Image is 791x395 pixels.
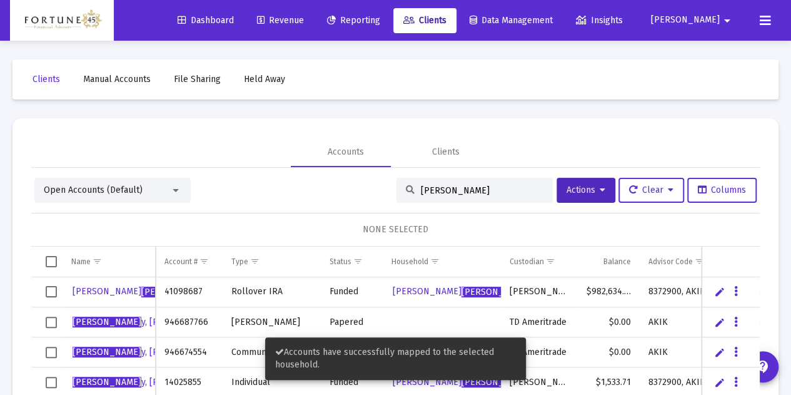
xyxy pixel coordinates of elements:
span: [PERSON_NAME] [461,287,530,297]
td: Column Account # [156,247,222,277]
div: Papered [330,316,374,329]
span: y, [PERSON_NAME] [73,347,218,357]
span: [PERSON_NAME] y [73,286,214,297]
td: 946687766 [156,307,222,337]
img: Dashboard [19,8,104,33]
td: Column Household [383,247,501,277]
span: Open Accounts (Default) [44,185,143,195]
span: [PERSON_NAME] y Household [393,286,580,297]
mat-icon: contact_support [755,359,770,374]
a: Dashboard [168,8,244,33]
div: Accounts [328,146,364,158]
div: Name [71,257,91,267]
span: [PERSON_NAME] [73,377,141,387]
td: $0.00 [578,337,640,367]
td: [PERSON_NAME] [501,277,577,307]
a: [PERSON_NAME]y, [PERSON_NAME] [71,343,219,362]
td: Rollover IRA [222,277,321,307]
span: [PERSON_NAME] [73,317,141,327]
span: File Sharing [174,74,221,85]
span: Columns [698,185,746,195]
span: Clear [629,185,673,195]
button: [PERSON_NAME] [636,8,750,33]
span: Show filter options for column 'Name' [93,257,102,266]
span: y, [PERSON_NAME] [73,317,218,327]
span: Insights [576,15,623,26]
span: Show filter options for column 'Account #' [199,257,209,266]
a: Reporting [317,8,390,33]
a: Edit [714,317,725,328]
button: Columns [687,178,757,203]
td: Column Name [63,247,156,277]
td: 8372900, AKIK [640,277,720,307]
div: NONE SELECTED [41,223,750,236]
span: Show filter options for column 'Advisor Code' [695,257,704,266]
a: [PERSON_NAME]y, [PERSON_NAME] [71,373,219,392]
span: Accounts have successfully mapped to the selected household. [275,347,494,370]
div: Type [231,257,248,267]
td: 41098687 [156,277,222,307]
td: TD Ameritrade [501,307,577,337]
div: Custodian [510,257,544,267]
span: [PERSON_NAME] [651,15,720,26]
span: Clients [33,74,60,85]
td: $982,634.95 [578,277,640,307]
span: Held Away [244,74,285,85]
mat-icon: arrow_drop_down [720,8,735,33]
a: [PERSON_NAME]y, [PERSON_NAME] [71,313,219,332]
a: File Sharing [164,67,231,92]
a: Manual Accounts [73,67,161,92]
div: Select row [46,347,57,358]
div: Account # [164,257,198,267]
span: Data Management [470,15,553,26]
td: Column Balance [578,247,640,277]
div: Household [391,257,428,267]
a: [PERSON_NAME][PERSON_NAME]y Household [391,282,582,301]
div: Select row [46,286,57,297]
div: Select row [46,317,57,328]
span: Show filter options for column 'Household' [430,257,440,266]
div: Funded [330,285,374,298]
span: Dashboard [178,15,234,26]
span: Actions [567,185,605,195]
span: Reporting [327,15,380,26]
div: Balance [603,257,631,267]
a: Edit [714,286,725,297]
div: Select row [46,377,57,388]
td: Column Status [321,247,383,277]
td: Community Property [222,337,321,367]
a: [PERSON_NAME][PERSON_NAME]y [71,282,216,301]
button: Clear [618,178,684,203]
td: $0.00 [578,307,640,337]
div: Status [330,257,351,267]
span: y, [PERSON_NAME] [73,377,218,387]
td: Column Advisor Code [640,247,720,277]
input: Search [421,185,543,196]
a: Held Away [234,67,295,92]
td: Column Type [222,247,321,277]
a: Edit [714,347,725,358]
div: Advisor Code [648,257,693,267]
a: Data Management [460,8,563,33]
a: Clients [23,67,70,92]
button: Actions [557,178,615,203]
span: Show filter options for column 'Status' [353,257,363,266]
span: Show filter options for column 'Type' [249,257,259,266]
span: [PERSON_NAME] [141,287,210,297]
span: Revenue [257,15,304,26]
div: Select all [46,256,57,267]
td: 946674554 [156,337,222,367]
a: Insights [566,8,633,33]
a: Clients [393,8,456,33]
span: Manual Accounts [83,74,151,85]
a: Edit [714,377,725,388]
span: Clients [403,15,446,26]
td: Column Custodian [501,247,577,277]
td: [PERSON_NAME] [222,307,321,337]
div: Clients [432,146,460,158]
td: AKIK [640,337,720,367]
span: [PERSON_NAME] [73,347,141,357]
td: AKIK [640,307,720,337]
a: Revenue [247,8,314,33]
span: Show filter options for column 'Custodian' [546,257,555,266]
